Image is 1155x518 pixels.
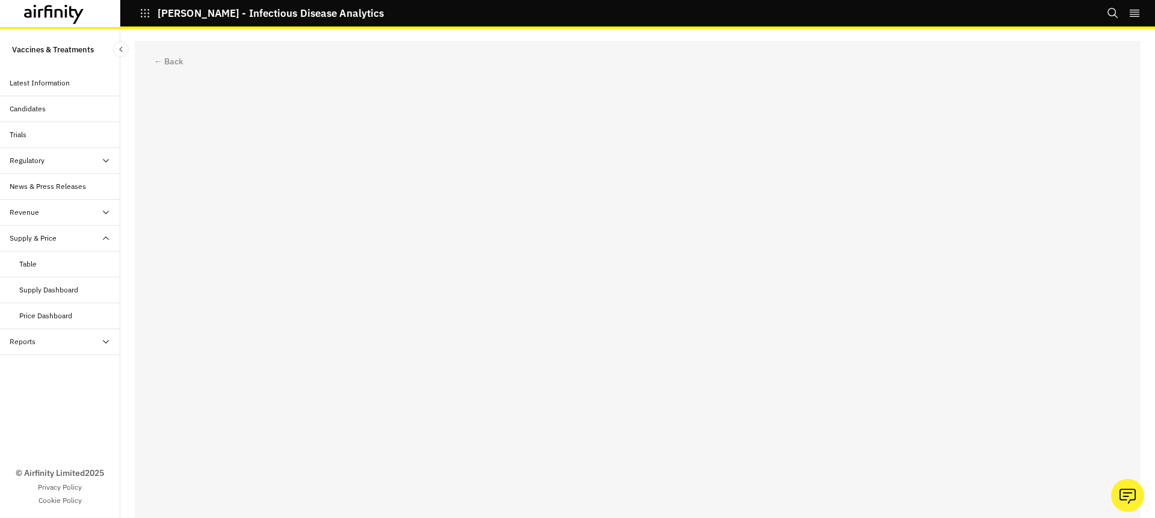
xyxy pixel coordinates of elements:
a: Cookie Policy [38,495,82,506]
div: Candidates [10,103,46,114]
button: Close Sidebar [113,42,129,57]
div: ← Back [154,55,183,68]
div: Reports [10,336,35,347]
a: Privacy Policy [38,482,82,493]
div: Table [19,259,37,270]
div: Revenue [10,207,39,218]
div: News & Press Releases [10,181,86,192]
button: [PERSON_NAME] - Infectious Disease Analytics [140,3,384,23]
p: Vaccines & Treatments [12,39,94,61]
div: Price Dashboard [19,310,72,321]
div: Regulatory [10,155,45,166]
button: Search [1107,3,1119,23]
div: Supply & Price [10,233,57,244]
div: Latest Information [10,78,70,88]
div: Trials [10,129,26,140]
p: © Airfinity Limited 2025 [16,467,104,479]
div: Supply Dashboard [19,285,78,295]
p: [PERSON_NAME] - Infectious Disease Analytics [158,8,384,19]
button: Ask our analysts [1111,479,1144,512]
